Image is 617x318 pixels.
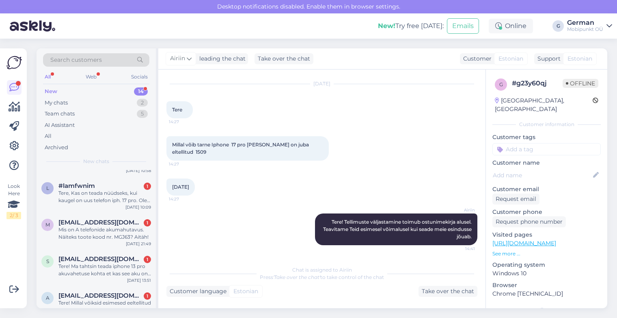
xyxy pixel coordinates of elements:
p: Customer tags [492,133,601,142]
span: S [46,258,49,264]
span: Chat is assigned to Airiin [292,267,352,273]
div: Socials [129,72,149,82]
p: Customer email [492,185,601,194]
div: G [552,20,564,32]
i: 'Take over the chat' [273,274,320,280]
div: Web [84,72,98,82]
p: Visited pages [492,231,601,239]
span: Maarja.orav@gmail.co [58,219,143,226]
div: [GEOGRAPHIC_DATA], [GEOGRAPHIC_DATA] [495,96,593,113]
div: New [45,87,57,96]
span: Estonian [498,54,523,63]
div: My chats [45,99,68,107]
p: Operating system [492,261,601,269]
div: All [43,72,52,82]
span: 14:27 [169,161,199,167]
span: Subaruwrx7765@gmail.com [58,255,143,263]
span: Millal võib tarne Iphone 17 pro [PERSON_NAME] on juba eltellitud 1509 [172,142,310,155]
span: Offline [563,79,598,88]
div: [DATE] [166,80,477,87]
p: Browser [492,281,601,290]
span: #lamfwnim [58,182,95,189]
div: Archived [45,144,68,152]
p: Chrome [TECHNICAL_ID] [492,290,601,298]
div: 1 [144,292,151,300]
div: 1 [144,183,151,190]
p: Customer phone [492,208,601,216]
div: [DATE] 10:09 [125,204,151,210]
div: [DATE] 13:51 [127,277,151,283]
span: Tere! Tellimuste väljastamine toimub ostunimekirja alusel. Teavitame Teid esimesel võimalusel kui... [323,219,473,240]
div: Tere! Ma tahtsin teada iphone 13 pro akuvahetuse kohta et kas see aku on originaal vōi aftermarket? [58,263,151,277]
input: Add a tag [492,143,601,155]
span: New chats [83,158,109,165]
span: Airiin [444,207,475,213]
div: Look Here [6,183,21,219]
div: Mobipunkt OÜ [567,26,603,33]
span: Andreasveide007@gmail.com [58,292,143,299]
div: Try free [DATE]: [378,21,444,31]
p: Windows 10 [492,269,601,278]
span: M [45,222,50,228]
div: Take over the chat [255,53,313,64]
p: Customer name [492,159,601,167]
div: Take over the chat [419,286,477,297]
div: Mis on A telefonide akumahutavus. Näiteks toote kood nr. MGJ63? Aitäh! [58,226,151,241]
a: [URL][DOMAIN_NAME] [492,240,556,247]
div: AI Assistant [45,121,75,129]
button: Emails [447,18,479,34]
div: Customer [460,54,492,63]
div: Request phone number [492,216,566,227]
div: # g23y60qj [512,78,563,88]
span: Estonian [567,54,592,63]
span: 14:27 [169,196,199,202]
div: Team chats [45,110,75,118]
input: Add name [493,171,591,180]
p: See more ... [492,250,601,257]
div: Tere! Millal võiksid esimesed eeltellitud iphone 17 telefonid kohale jõuda? [58,299,151,314]
span: l [46,185,49,191]
div: Online [489,19,533,33]
div: Customer information [492,121,601,128]
span: [DATE] [172,184,189,190]
span: Press to take control of the chat [260,274,384,280]
div: 1 [144,256,151,263]
span: Tere [172,107,182,113]
a: GermanMobipunkt OÜ [567,20,612,33]
div: All [45,132,52,140]
div: Customer language [166,287,227,296]
div: [DATE] 21:49 [126,241,151,247]
div: Support [534,54,561,63]
div: 14 [134,87,148,96]
span: 14:27 [169,119,199,125]
div: 5 [137,110,148,118]
span: g [499,81,503,87]
div: 2 / 3 [6,212,21,219]
b: New! [378,22,395,30]
span: 14:41 [444,246,475,252]
div: 1 [144,219,151,227]
div: Extra [492,306,601,314]
div: 2 [137,99,148,107]
span: Estonian [233,287,258,296]
div: Request email [492,194,539,205]
div: German [567,20,603,26]
span: A [46,295,50,301]
span: Search customers [50,56,102,64]
div: leading the chat [196,54,246,63]
div: Tere, Kas on teada nüüdseks, kui kaugel on uus telefon iph. 17 pro. Olen eeltellimuse teinud, kui... [58,189,151,204]
span: Airiin [170,54,185,63]
div: [DATE] 10:58 [126,168,151,174]
img: Askly Logo [6,55,22,70]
